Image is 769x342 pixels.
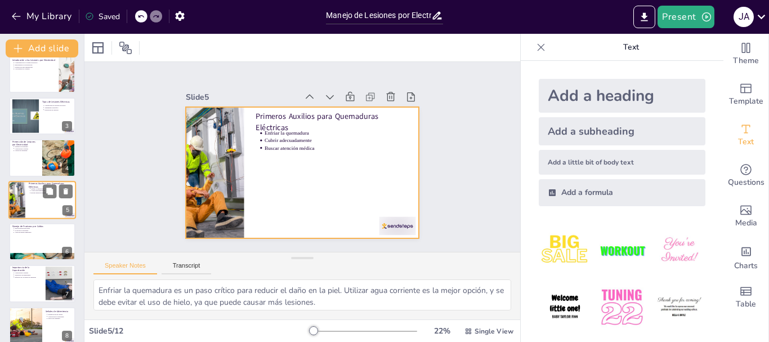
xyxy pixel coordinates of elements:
div: 8 [62,331,72,341]
img: 3.jpeg [653,224,705,277]
div: Add text boxes [723,115,768,156]
div: Get real-time input from your audience [723,156,768,196]
p: Capacitación en seguridad [48,316,72,318]
div: Add a little bit of body text [539,150,705,175]
p: Importancia de la prevención [15,64,55,66]
div: 6 [9,223,75,260]
span: Single View [475,327,513,336]
p: Detección temprana [48,317,72,319]
div: Slide 5 [240,35,337,110]
p: Identificación de riesgos [48,313,72,316]
p: Buscar atención médica [32,192,73,194]
div: Add a heading [539,79,705,113]
p: Cubrir adecuadamente [32,189,73,192]
span: Charts [734,260,758,272]
button: Present [658,6,714,28]
div: 6 [62,247,72,257]
div: Add a subheading [539,117,705,145]
div: Slide 5 / 12 [89,326,309,336]
img: 1.jpeg [539,224,591,277]
div: Add a formula [539,179,705,206]
div: J A [734,7,754,27]
button: J A [734,6,754,28]
span: Template [729,95,763,108]
p: Capacitación continua [15,272,42,274]
p: Refuerzo de la cultura de seguridad [15,276,42,278]
p: Atención médica inmediata [15,232,72,234]
div: 4 [9,139,75,176]
button: Export to PowerPoint [633,6,655,28]
div: 4 [62,163,72,174]
p: Tratamiento específico [44,106,72,109]
button: My Library [8,7,77,25]
p: Buscar atención médica [275,125,395,215]
p: Prevención de Lesiones por Electricidad [12,140,39,146]
p: Tipos de Lesiones Eléctricas [42,100,72,104]
p: Comprensión de los riesgos eléctricos [15,61,55,64]
p: Prevención de lesiones [44,109,72,111]
p: Manejo de Fracturas por Caídas [12,225,72,228]
img: 2.jpeg [596,224,648,277]
div: Saved [85,11,120,22]
p: Simulacros de emergencia [15,274,42,277]
p: Primeros Auxilios para Quemaduras Eléctricas [29,182,73,188]
div: Change the overall theme [723,34,768,74]
p: Concienciación continua [15,68,55,70]
div: 5 [8,181,76,219]
span: Theme [733,55,759,67]
div: 3 [9,97,75,135]
div: 2 [9,55,75,92]
p: Medidas de seguridad [15,146,39,148]
p: Capacitación continua [15,148,39,150]
img: 5.jpeg [596,281,648,334]
p: Enfriar la quemadura [284,113,404,203]
div: 22 % [428,326,455,336]
div: Add a table [723,277,768,318]
div: 7 [62,289,72,299]
div: 5 [62,205,73,215]
div: 3 [62,121,72,131]
span: Table [736,298,756,310]
span: Text [738,136,754,148]
div: Layout [89,39,107,57]
p: Cultura de seguridad [15,150,39,152]
p: Text [550,34,712,61]
span: Position [119,41,132,55]
p: Cubrir adecuadamente [279,118,399,208]
div: Add images, graphics, shapes or video [723,196,768,237]
p: Señales de Advertencia [46,309,72,313]
button: Delete Slide [59,184,73,198]
p: Enfriar la quemadura [32,187,73,189]
button: Duplicate Slide [43,184,56,198]
img: 6.jpeg [653,281,705,334]
button: Add slide [6,39,78,57]
p: Inmovilización adecuada [15,227,72,229]
div: 7 [9,265,75,302]
textarea: Enfriar la quemadura es un paso crítico para reducir el daño en la piel. Utilizar agua corriente ... [93,279,511,310]
div: Add charts and graphs [723,237,768,277]
p: Introducción a las Lesiones por Electricidad [12,58,56,61]
p: Importancia de la Capacitación [12,266,42,272]
input: Insert title [326,7,431,24]
div: 2 [62,79,72,90]
p: Preparación ante emergencias [15,66,55,68]
p: Primeros Auxilios para Quemaduras Eléctricas [279,92,414,199]
p: No mover al lesionado [15,229,72,232]
span: Questions [728,176,764,189]
span: Media [735,217,757,229]
button: Transcript [162,262,212,274]
div: Add ready made slides [723,74,768,115]
button: Speaker Notes [93,262,157,274]
img: 4.jpeg [539,281,591,334]
p: Clasificación de lesiones eléctricas [44,104,72,106]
